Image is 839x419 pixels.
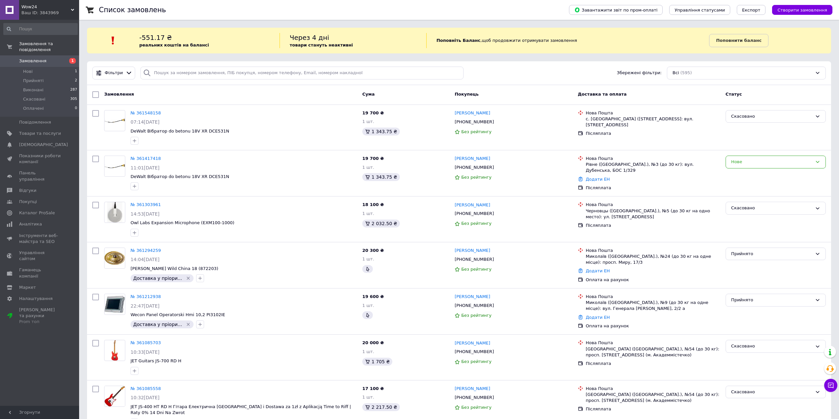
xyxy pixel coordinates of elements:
span: 287 [70,87,77,93]
img: Фото товару [105,296,125,313]
span: 305 [70,96,77,102]
span: Всі [673,70,679,76]
span: Без рейтингу [461,175,492,180]
div: Післяплата [586,131,720,136]
div: Черновцы ([GEOGRAPHIC_DATA].), №5 (до 30 кг на одно место): ул. [STREET_ADDRESS] [586,208,720,220]
span: 22:47[DATE] [131,303,160,309]
img: Фото товару [105,386,125,406]
span: Замовлення [104,92,134,97]
a: [PERSON_NAME] [455,248,490,254]
div: Нова Пошта [586,294,720,300]
span: Повідомлення [19,119,51,125]
div: Миколаїв ([GEOGRAPHIC_DATA].), №24 (до 30 кг на одне місце): просп. Миру, 17/3 [586,254,720,265]
img: Фото товару [111,340,118,361]
span: [DEMOGRAPHIC_DATA] [19,142,68,148]
a: [PERSON_NAME] [455,110,490,116]
span: 1 шт. [362,256,374,261]
span: Замовлення та повідомлення [19,41,79,53]
span: Замовлення [19,58,46,64]
svg: Видалити мітку [186,322,191,327]
a: № 361212938 [131,294,161,299]
span: Прийняті [23,78,44,84]
span: JET Guitars JS-700 RD H [131,358,181,363]
a: JET JS-400 HT RD H Гітара Електрична [GEOGRAPHIC_DATA] i Dostawa za 1zł z Aplikacją Time to Riff ... [131,404,351,415]
div: Нова Пошта [586,340,720,346]
a: Додати ЕН [586,315,610,320]
h1: Список замовлень [99,6,166,14]
div: 2 217.50 ₴ [362,403,400,411]
div: [GEOGRAPHIC_DATA] ([GEOGRAPHIC_DATA].), №54 (до 30 кг): просп. [STREET_ADDRESS] (м. Академмістечко) [586,346,720,358]
div: Нова Пошта [586,202,720,208]
span: 1 шт. [362,165,374,170]
span: 18 100 ₴ [362,202,384,207]
span: Аналітика [19,221,42,227]
span: -551.17 ₴ [139,34,172,42]
span: 1 шт. [362,349,374,354]
span: Оплачені [23,105,44,111]
span: Експорт [742,8,761,13]
span: [PERSON_NAME] та рахунки [19,307,61,325]
span: Каталог ProSale [19,210,55,216]
a: № 361303961 [131,202,161,207]
div: Миколаїв ([GEOGRAPHIC_DATA].), №9 (до 30 кг на одне місце): вул. Генерала [PERSON_NAME], 2/2 а [586,300,720,312]
span: 17 100 ₴ [362,386,384,391]
b: Поповнити баланс [716,38,762,43]
span: Відгуки [19,188,36,194]
a: № 361085558 [131,386,161,391]
a: Поповнити баланс [709,34,768,47]
span: Завантажити звіт по пром-оплаті [574,7,657,13]
a: № 361085703 [131,340,161,345]
div: Нова Пошта [586,386,720,392]
span: Без рейтингу [461,267,492,272]
div: Післяплата [586,185,720,191]
span: 0 [75,105,77,111]
img: Фото товару [105,251,125,265]
div: 2 032.50 ₴ [362,220,400,227]
div: 1 705 ₴ [362,358,392,366]
div: [GEOGRAPHIC_DATA] ([GEOGRAPHIC_DATA].), №54 (до 30 кг): просп. [STREET_ADDRESS] (м. Академмістечко) [586,392,720,404]
a: Фото товару [104,248,125,269]
span: 07:14[DATE] [131,119,160,125]
div: [PHONE_NUMBER] [453,393,495,402]
span: 2 [75,78,77,84]
span: 1 шт. [362,395,374,400]
span: Без рейтингу [461,221,492,226]
span: Owl Labs Expansion Microphone (EXM100-1000) [131,220,234,225]
div: Оплата на рахунок [586,323,720,329]
span: 14:53[DATE] [131,211,160,217]
span: Управління сайтом [19,250,61,262]
img: Фото товару [105,164,125,168]
span: Доставка та оплата [578,92,627,97]
div: Скасовано [731,113,812,120]
span: Показники роботи компанії [19,153,61,165]
div: Нова Пошта [586,248,720,254]
span: Wecon Panel Operatorski Hmi 10,2 PI3102IE [131,312,225,317]
span: Збережені фільтри: [617,70,662,76]
div: [PHONE_NUMBER] [453,163,495,172]
a: Додати ЕН [586,268,610,273]
button: Створити замовлення [772,5,832,15]
span: 1 шт. [362,303,374,308]
a: [PERSON_NAME] [455,202,490,208]
span: Товари та послуги [19,131,61,136]
span: Управління статусами [674,8,725,13]
a: DeWalt Вібратор do betonu 18V XR DCE531N [131,174,229,179]
span: 19 700 ₴ [362,110,384,115]
a: № 361548158 [131,110,161,115]
a: [PERSON_NAME] Wild China 18 (872203) [131,266,218,271]
span: Налаштування [19,296,53,302]
span: Фільтри [105,70,123,76]
span: Без рейтингу [461,129,492,134]
img: Фото товару [105,119,125,123]
a: [PERSON_NAME] [455,294,490,300]
a: Фото товару [104,386,125,407]
span: DeWalt Вібратор do betonu 18V XR DCE531N [131,129,229,134]
div: Рівне ([GEOGRAPHIC_DATA].), №3 (до 30 кг): вул. Дубенська, БОС 1/329 [586,162,720,173]
span: 10:33[DATE] [131,349,160,355]
input: Пошук [3,23,78,35]
div: , щоб продовжити отримувати замовлення [426,33,709,48]
span: Доставка у пріори... [133,276,182,281]
div: Післяплата [586,223,720,228]
span: Маркет [19,284,36,290]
